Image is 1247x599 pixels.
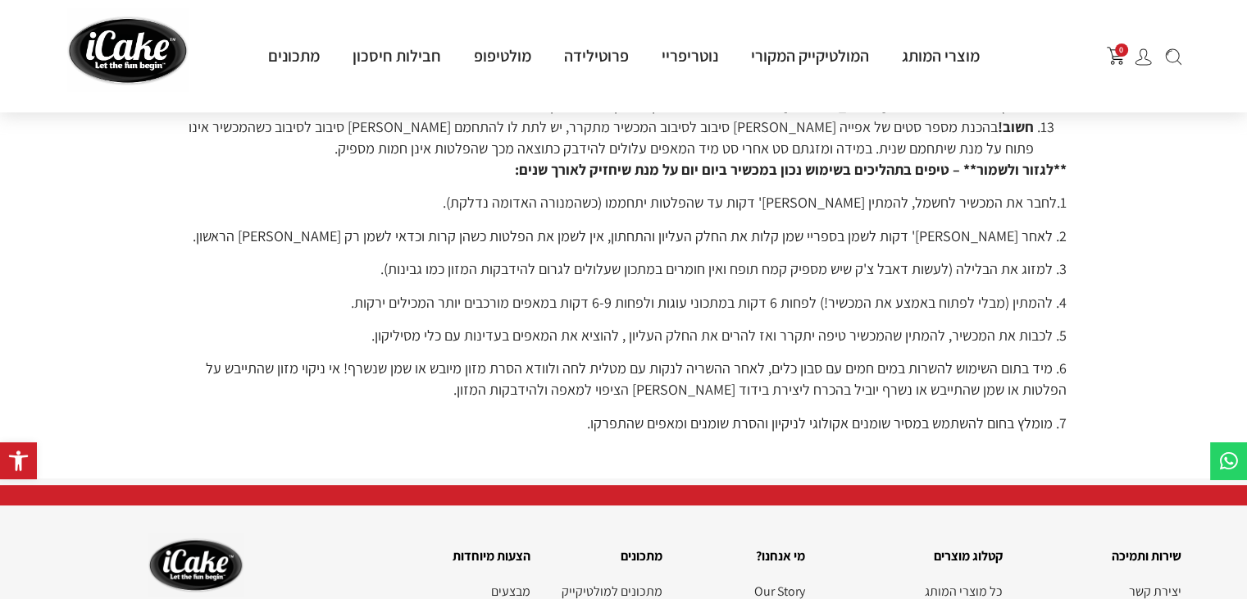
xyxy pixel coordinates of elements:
[181,192,1067,213] p: 1.לחבר את המכשיר לחשמל, להמתין [PERSON_NAME]' דקות עד שהפלטות יתחממו (כשהמנורה האדומה נדלקת).
[181,117,1034,159] li: בהכנת מספר סטים של אפייה [PERSON_NAME] סיבוב לסיבוב המכשיר מתקרר, יש לתת לו להתחמם [PERSON_NAME] ...
[515,160,1067,179] strong: **לגזור ולשמור** – טיפים בתהליכים בשימוש נכון במכשיר ביום יום על מנת שיחזיק לאורך שנים:
[1018,546,1181,567] h2: שירות ותמיכה
[821,583,1003,599] a: כל מוצרי המותג
[998,117,1034,136] strong: חשוב!
[181,413,1067,434] p: 7. מומלץ בחום להשתמש במסיר שומנים אקולוגי לניקיון והסרת שומנים ומאפים שהתפרקו.
[645,45,735,66] a: נוטריפריי
[821,546,1003,567] h2: קטלוג מוצרים
[735,45,885,66] a: המולטיקייק המקורי
[547,583,663,599] a: מתכונים למולטיקייק
[252,45,336,66] a: מתכונים
[679,583,805,599] nav: תפריט
[1107,47,1125,65] img: shopping-cart.png
[181,226,1067,247] p: 2. לאחר [PERSON_NAME]' דקות לשמן בספריי שמן קלות את החלק העליון והתחתון, אין לשמן את הפלטות כשהן ...
[181,292,1067,313] p: 4. להמתין (מבלי לפתוח באמצע את המכשיר!) לפחות 6 דקות במתכוני עוגות ולפחות 6-9 דקות במאפים מורכבים...
[181,258,1067,280] p: 3. למזוג את הבלילה (לעשות דאבל צ'ק שיש מספיק קמח תופח ואין חומרים במתכון שעלולים לגרום להידבקות ה...
[1018,583,1181,599] a: יצירת קשר
[181,358,1067,400] p: 6. מיד בתום השימוש להשרות במים חמים עם סבון כלים, לאחר ההשריה לנקות עם מטלית לחה ולוודא הסרת מזון...
[1115,43,1128,57] span: 0
[395,583,530,599] a: מבצעים
[1107,47,1125,65] button: פתח עגלת קניות צדדית
[181,325,1067,346] p: 5. לכבות את המכשיר, להמתין שהמכשיר טיפה יתקרר ואז להרים את החלק העליון , להוציא את המאפים בעדינות...
[547,546,663,567] h2: מתכונים
[457,45,548,66] a: מולטיפופ
[679,583,805,599] a: Our Story
[679,546,805,567] h2: מי אנחנו?
[336,45,457,66] a: חבילות חיסכון
[885,45,996,66] a: מוצרי המותג
[395,546,530,567] h2: הצעות מיוחדות
[548,45,645,66] a: פרוטילידה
